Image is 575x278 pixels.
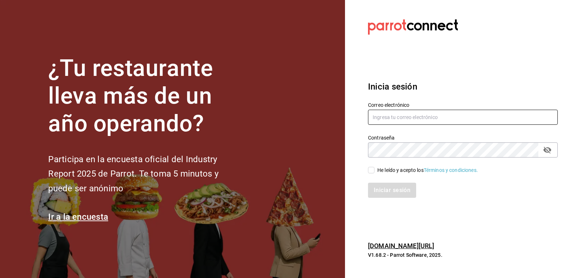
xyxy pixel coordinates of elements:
[368,110,558,125] input: Ingresa tu correo electrónico
[377,167,478,174] div: He leído y acepto los
[368,135,558,140] label: Contraseña
[48,152,242,196] h2: Participa en la encuesta oficial del Industry Report 2025 de Parrot. Te toma 5 minutos y puede se...
[368,80,558,93] h3: Inicia sesión
[48,212,108,222] a: Ir a la encuesta
[368,251,558,259] p: V1.68.2 - Parrot Software, 2025.
[368,242,434,250] a: [DOMAIN_NAME][URL]
[48,55,242,137] h1: ¿Tu restaurante lleva más de un año operando?
[541,144,553,156] button: passwordField
[424,167,478,173] a: Términos y condiciones.
[368,102,558,108] label: Correo electrónico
